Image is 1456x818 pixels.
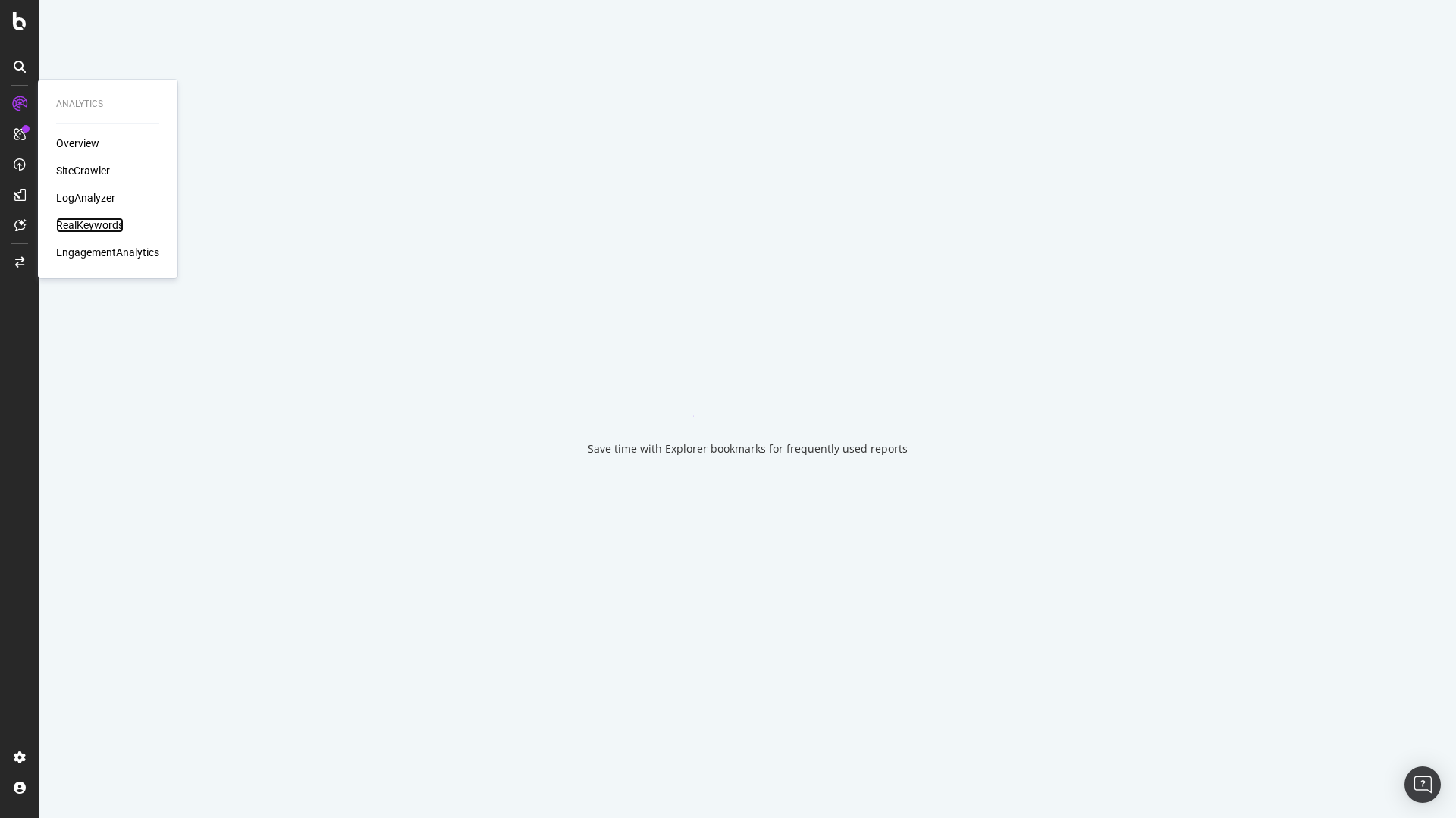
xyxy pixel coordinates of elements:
a: EngagementAnalytics [56,245,159,260]
a: SiteCrawler [56,163,110,178]
div: animation [693,362,802,417]
div: Save time with Explorer bookmarks for frequently used reports [588,441,908,456]
div: Analytics [56,98,159,111]
a: Overview [56,136,99,151]
a: RealKeywords [56,218,124,233]
div: Open Intercom Messenger [1404,766,1441,803]
a: LogAnalyzer [56,190,115,205]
